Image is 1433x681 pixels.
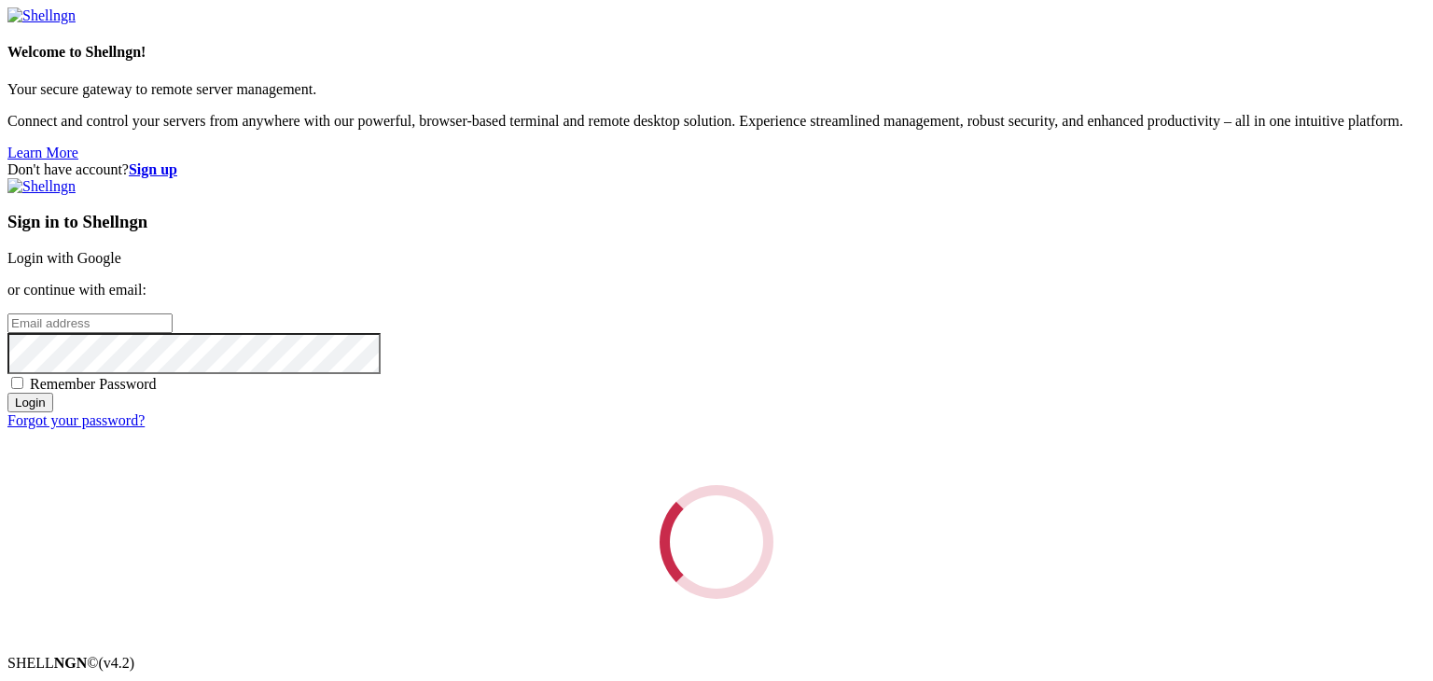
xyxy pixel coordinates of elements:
[7,44,1426,61] h4: Welcome to Shellngn!
[129,161,177,177] a: Sign up
[7,113,1426,130] p: Connect and control your servers from anywhere with our powerful, browser-based terminal and remo...
[7,250,121,266] a: Login with Google
[7,212,1426,232] h3: Sign in to Shellngn
[7,178,76,195] img: Shellngn
[30,376,157,392] span: Remember Password
[7,412,145,428] a: Forgot your password?
[7,282,1426,299] p: or continue with email:
[7,7,76,24] img: Shellngn
[11,377,23,389] input: Remember Password
[660,485,773,599] div: Loading...
[54,655,88,671] b: NGN
[7,145,78,160] a: Learn More
[99,655,135,671] span: 4.2.0
[7,161,1426,178] div: Don't have account?
[7,81,1426,98] p: Your secure gateway to remote server management.
[7,393,53,412] input: Login
[7,655,134,671] span: SHELL ©
[7,313,173,333] input: Email address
